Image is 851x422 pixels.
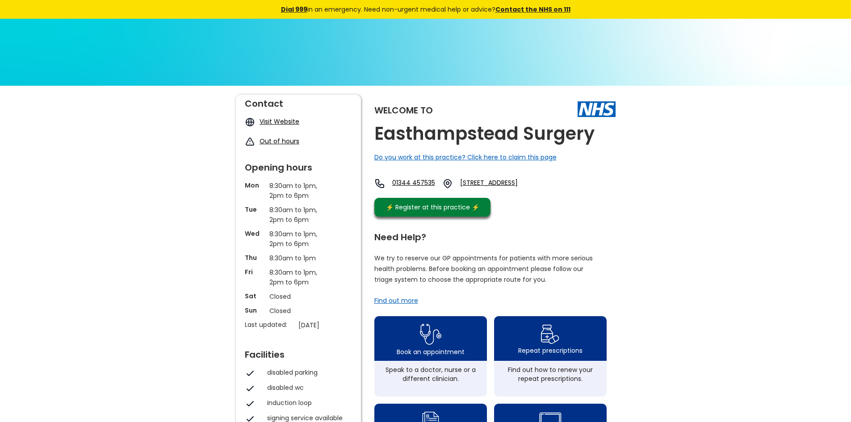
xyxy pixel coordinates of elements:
[460,178,546,189] a: [STREET_ADDRESS]
[578,101,616,117] img: The NHS logo
[245,181,265,190] p: Mon
[260,137,299,146] a: Out of hours
[269,181,327,201] p: 8:30am to 1pm, 2pm to 6pm
[245,292,265,301] p: Sat
[494,316,607,397] a: repeat prescription iconRepeat prescriptionsFind out how to renew your repeat prescriptions.
[269,229,327,249] p: 8:30am to 1pm, 2pm to 6pm
[374,178,385,189] img: telephone icon
[420,321,441,347] img: book appointment icon
[374,198,490,217] a: ⚡️ Register at this practice ⚡️
[245,137,255,147] img: exclamation icon
[379,365,482,383] div: Speak to a doctor, nurse or a different clinician.
[245,267,265,276] p: Fri
[392,178,435,189] a: 01344 457535
[245,229,265,238] p: Wed
[245,95,352,108] div: Contact
[245,346,352,359] div: Facilities
[245,159,352,172] div: Opening hours
[374,124,595,144] h2: Easthampstead Surgery
[298,320,356,330] p: [DATE]
[220,4,631,14] div: in an emergency. Need non-urgent medical help or advice?
[374,296,418,305] a: Find out more
[260,117,299,126] a: Visit Website
[245,320,294,329] p: Last updated:
[245,205,265,214] p: Tue
[374,253,593,285] p: We try to reserve our GP appointments for patients with more serious health problems. Before book...
[541,322,560,346] img: repeat prescription icon
[269,292,327,301] p: Closed
[269,267,327,287] p: 8:30am to 1pm, 2pm to 6pm
[281,5,307,14] a: Dial 999
[374,106,433,115] div: Welcome to
[267,383,348,392] div: disabled wc
[374,153,557,162] a: Do you work at this practice? Click here to claim this page
[397,347,465,356] div: Book an appointment
[374,316,487,397] a: book appointment icon Book an appointmentSpeak to a doctor, nurse or a different clinician.
[374,228,607,242] div: Need Help?
[245,306,265,315] p: Sun
[267,368,348,377] div: disabled parking
[442,178,453,189] img: practice location icon
[499,365,602,383] div: Find out how to renew your repeat prescriptions.
[518,346,583,355] div: Repeat prescriptions
[245,253,265,262] p: Thu
[267,398,348,407] div: induction loop
[269,306,327,316] p: Closed
[245,117,255,127] img: globe icon
[381,202,484,212] div: ⚡️ Register at this practice ⚡️
[269,253,327,263] p: 8:30am to 1pm
[495,5,570,14] a: Contact the NHS on 111
[269,205,327,225] p: 8:30am to 1pm, 2pm to 6pm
